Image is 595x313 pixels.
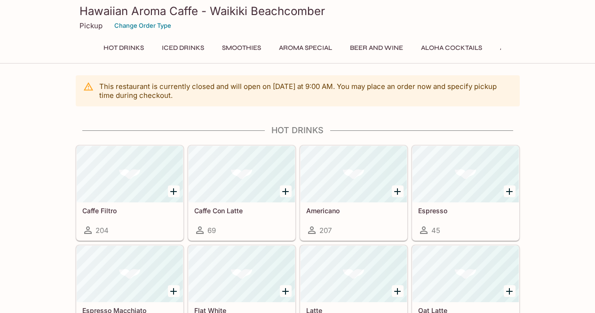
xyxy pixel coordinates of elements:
p: This restaurant is currently closed and will open on [DATE] at 9:00 AM . You may place an order n... [99,82,512,100]
button: Beer and Wine [345,41,408,55]
div: Oat Latte [413,246,519,302]
div: Caffe Filtro [77,146,183,202]
h5: Espresso [418,207,513,215]
button: Add Caffe Filtro [168,185,180,197]
div: Espresso [413,146,519,202]
div: Espresso Macchiato [77,246,183,302]
h4: Hot Drinks [76,125,520,136]
button: Add Americano [392,185,404,197]
h5: Caffe Filtro [82,207,177,215]
h5: Caffe Con Latte [194,207,289,215]
button: Iced Drinks [157,41,209,55]
a: Caffe Filtro204 [76,145,183,241]
p: Pickup [79,21,103,30]
span: 207 [319,226,332,235]
button: Add Flat White [280,285,292,297]
h5: Americano [306,207,401,215]
a: Americano207 [300,145,407,241]
button: Smoothies [217,41,266,55]
span: 204 [95,226,109,235]
a: Caffe Con Latte69 [188,145,295,241]
button: All Day Bubbly [495,41,558,55]
button: Add Latte [392,285,404,297]
h3: Hawaiian Aroma Caffe - Waikiki Beachcomber [79,4,516,18]
button: Add Espresso [504,185,516,197]
button: Aloha Cocktails [416,41,487,55]
button: Add Espresso Macchiato [168,285,180,297]
div: Americano [301,146,407,202]
span: 69 [207,226,216,235]
button: Change Order Type [110,18,175,33]
button: Aroma Special [274,41,337,55]
div: Caffe Con Latte [189,146,295,202]
button: Add Caffe Con Latte [280,185,292,197]
div: Flat White [189,246,295,302]
button: Add Oat Latte [504,285,516,297]
a: Espresso45 [412,145,519,241]
div: Latte [301,246,407,302]
span: 45 [431,226,440,235]
button: Hot Drinks [98,41,149,55]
